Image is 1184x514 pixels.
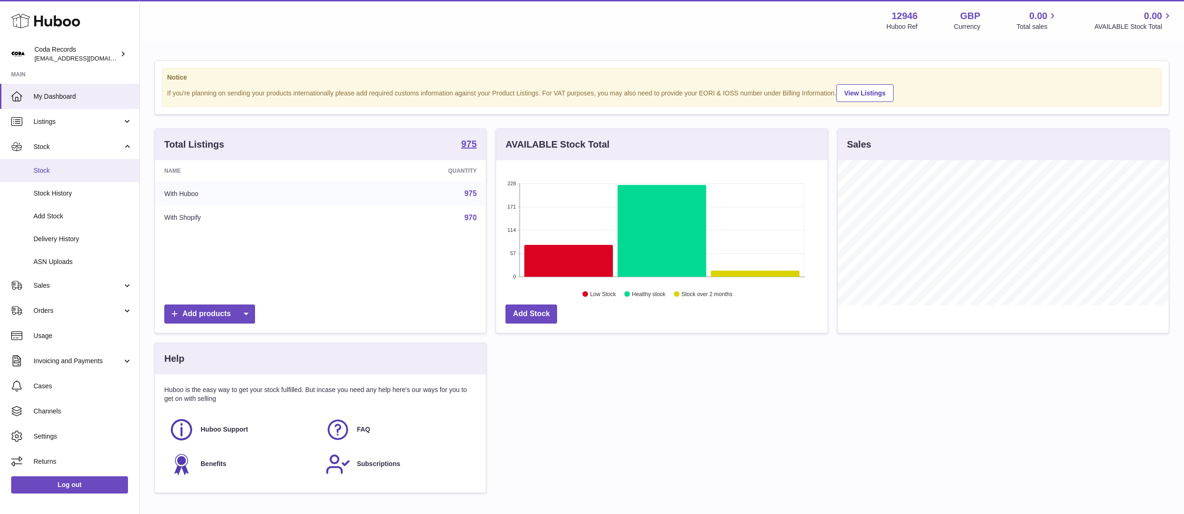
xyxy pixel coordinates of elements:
[34,357,122,365] span: Invoicing and Payments
[34,117,122,126] span: Listings
[34,92,132,101] span: My Dashboard
[34,281,122,290] span: Sales
[887,22,918,31] div: Huboo Ref
[1094,22,1173,31] span: AVAILABLE Stock Total
[357,460,400,468] span: Subscriptions
[169,452,316,477] a: Benefits
[682,291,733,298] text: Stock over 2 months
[632,291,666,298] text: Healthy stock
[892,10,918,22] strong: 12946
[34,257,132,266] span: ASN Uploads
[1094,10,1173,31] a: 0.00 AVAILABLE Stock Total
[507,181,516,186] text: 228
[464,189,477,197] a: 975
[507,227,516,233] text: 114
[34,212,132,221] span: Add Stock
[847,138,871,151] h3: Sales
[164,138,224,151] h3: Total Listings
[164,304,255,324] a: Add products
[155,206,334,230] td: With Shopify
[325,452,472,477] a: Subscriptions
[34,54,137,62] span: [EMAIL_ADDRESS][DOMAIN_NAME]
[34,382,132,391] span: Cases
[34,142,122,151] span: Stock
[357,425,370,434] span: FAQ
[34,407,132,416] span: Channels
[34,306,122,315] span: Orders
[464,214,477,222] a: 970
[505,304,557,324] a: Add Stock
[155,182,334,206] td: With Huboo
[1016,10,1058,31] a: 0.00 Total sales
[164,385,477,403] p: Huboo is the easy way to get your stock fulfilled. But incase you need any help here's our ways f...
[1016,22,1058,31] span: Total sales
[34,235,132,243] span: Delivery History
[164,352,184,365] h3: Help
[34,45,118,63] div: Coda Records
[954,22,981,31] div: Currency
[590,291,616,298] text: Low Stock
[167,83,1157,102] div: If you're planning on sending your products internationally please add required customs informati...
[1029,10,1048,22] span: 0.00
[325,417,472,442] a: FAQ
[11,47,25,61] img: haz@pcatmedia.com
[461,139,477,149] strong: 975
[169,417,316,442] a: Huboo Support
[34,189,132,198] span: Stock History
[201,425,248,434] span: Huboo Support
[461,139,477,150] a: 975
[34,166,132,175] span: Stock
[505,138,609,151] h3: AVAILABLE Stock Total
[507,204,516,210] text: 171
[34,432,132,441] span: Settings
[167,73,1157,82] strong: Notice
[34,331,132,340] span: Usage
[513,274,516,279] text: 0
[34,457,132,466] span: Returns
[1144,10,1162,22] span: 0.00
[960,10,980,22] strong: GBP
[155,160,334,182] th: Name
[836,84,894,102] a: View Listings
[201,460,226,468] span: Benefits
[334,160,486,182] th: Quantity
[511,250,516,256] text: 57
[11,476,128,493] a: Log out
